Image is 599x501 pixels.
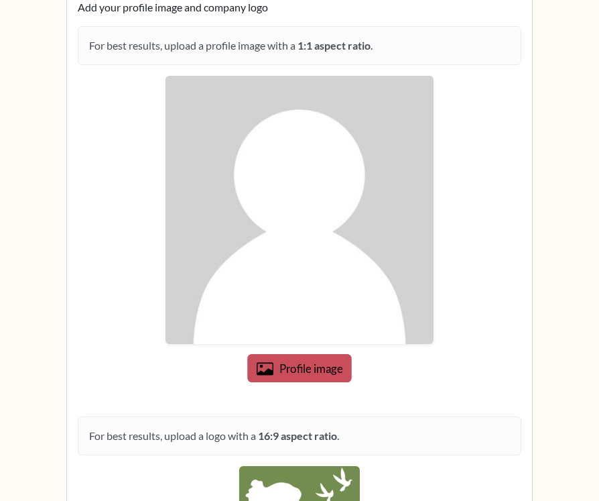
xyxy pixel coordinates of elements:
[279,361,343,375] span: Profile image
[247,354,351,382] button: Profile image
[78,416,521,455] div: For best results, upload a logo with a .
[258,429,337,442] strong: 16:9 aspect ratio
[165,76,434,344] img: pfp-placeholder.jpg
[297,39,371,52] strong: 1:1 aspect ratio
[78,26,521,65] div: For best results, upload a profile image with a .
